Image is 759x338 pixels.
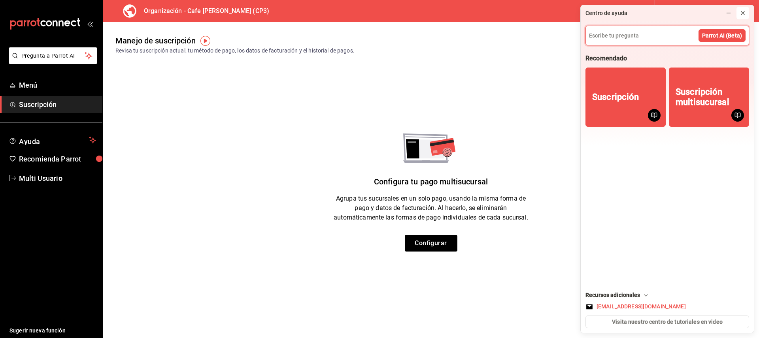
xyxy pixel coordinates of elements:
[597,302,686,311] div: [EMAIL_ADDRESS][DOMAIN_NAME]
[405,235,457,252] button: Configurar
[699,29,746,42] button: Parrot AI (Beta)
[9,47,97,64] button: Pregunta a Parrot AI
[138,6,269,16] h3: Organización - Cafe [PERSON_NAME] (CP3)
[585,54,627,63] div: Recomendado
[6,57,97,66] a: Pregunta a Parrot AI
[585,68,749,133] div: Grid Recommendations
[585,9,627,17] div: Centro de ayuda
[374,163,488,194] div: Configura tu pago multisucursal
[332,194,530,235] div: Agrupa tus sucursales en un solo pago, usando la misma forma de pago y datos de facturación. Al h...
[115,35,196,47] div: Manejo de suscripción
[200,36,210,46] img: Tooltip marker
[592,92,639,102] div: Suscripción
[585,302,749,311] button: [EMAIL_ADDRESS][DOMAIN_NAME]
[87,21,93,27] button: open_drawer_menu
[586,26,749,45] input: Escribe tu pregunta
[21,52,85,60] span: Pregunta a Parrot AI
[115,47,355,55] div: Revisa tu suscripción actual, tu método de pago, los datos de facturación y el historial de pagos.
[19,135,86,145] span: Ayuda
[585,68,666,127] button: Suscripción
[669,68,749,127] button: Suscripción multisucursal
[585,291,650,299] div: Recursos adicionales
[19,99,96,110] span: Suscripción
[676,87,742,108] div: Suscripción multisucursal
[19,154,96,164] span: Recomienda Parrot
[9,327,96,335] span: Sugerir nueva función
[585,315,749,328] button: Visita nuestro centro de tutoriales en video
[19,173,96,184] span: Multi Usuario
[612,318,723,326] span: Visita nuestro centro de tutoriales en video
[702,32,742,40] span: Parrot AI (Beta)
[19,80,96,90] span: Menú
